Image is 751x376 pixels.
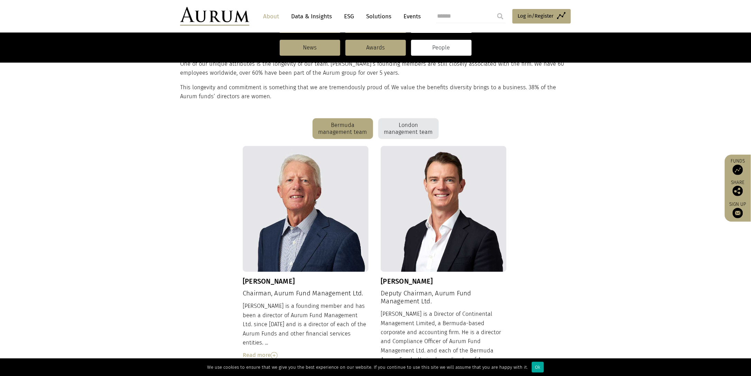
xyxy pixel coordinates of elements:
p: One of our unique attributes is the longevity of our team. [PERSON_NAME]’s founding members are s... [180,59,569,78]
img: Read More [271,352,278,359]
a: Funds [728,158,748,175]
a: Events [400,10,421,23]
img: Share this post [733,186,743,196]
div: Share [728,180,748,196]
h3: [PERSON_NAME] [381,277,507,285]
div: [PERSON_NAME] is a founding member and has been a director of Aurum Fund Management Ltd. since [D... [243,302,369,360]
div: Bermuda management team [313,118,373,139]
span: Log in/Register [518,12,554,20]
input: Submit [493,9,507,23]
a: News [280,40,340,56]
h3: [PERSON_NAME] [243,277,369,285]
div: Ok [532,362,544,373]
img: Access Funds [733,165,743,175]
a: ESG [341,10,358,23]
img: Aurum [180,7,249,26]
h4: Deputy Chairman, Aurum Fund Management Ltd. [381,290,507,305]
a: About [260,10,282,23]
a: Sign up [728,201,748,218]
img: Sign up to our newsletter [733,208,743,218]
p: This longevity and commitment is something that we are tremendously proud of. We value the benefi... [180,83,569,101]
a: Solutions [363,10,395,23]
a: Data & Insights [288,10,335,23]
a: Log in/Register [512,9,571,24]
div: London management team [378,118,439,139]
h4: Chairman, Aurum Fund Management Ltd. [243,290,369,297]
a: Awards [345,40,406,56]
a: People [411,40,472,56]
div: Read more [243,351,369,360]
